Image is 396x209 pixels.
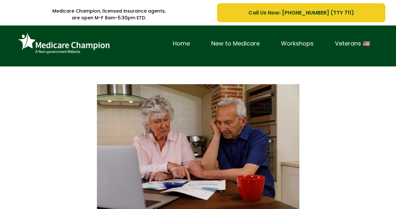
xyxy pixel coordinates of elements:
img: Brand Logo [16,30,112,57]
p: Medicare Champion, licensed insurance agents, [11,8,207,15]
a: Home [162,39,201,49]
a: Workshops [270,39,324,49]
span: Call Us Now: [PHONE_NUMBER] (TTY 711) [248,9,354,17]
a: Veterans 🇺🇸 [324,39,380,49]
p: are open M-F 8am-5:30pm ETD. [11,15,207,21]
a: Call Us Now: 1-833-823-1990 (TTY 711) [217,3,385,22]
a: New to Medicare [201,39,270,49]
